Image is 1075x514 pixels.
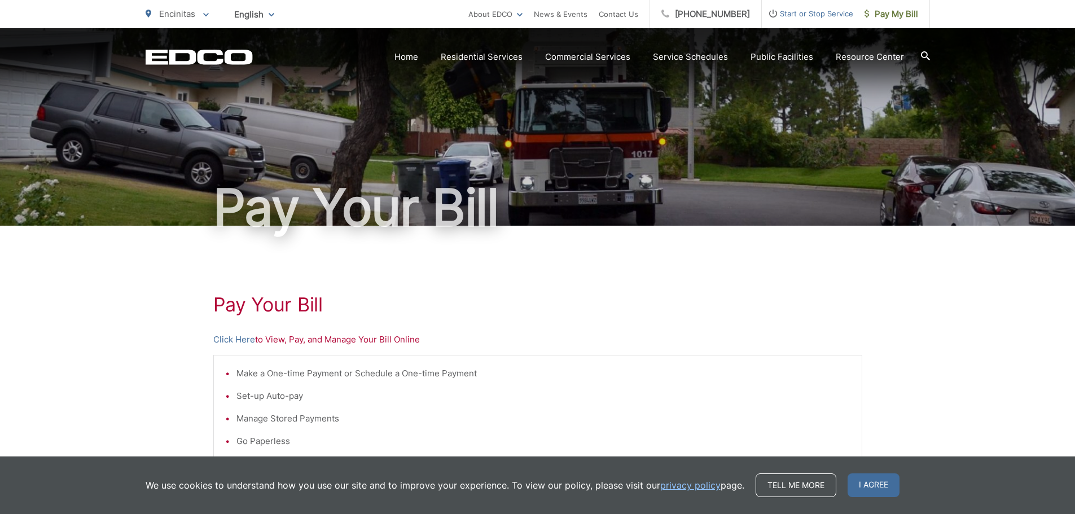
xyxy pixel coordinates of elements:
[236,412,850,425] li: Manage Stored Payments
[751,50,813,64] a: Public Facilities
[146,179,930,236] h1: Pay Your Bill
[468,7,523,21] a: About EDCO
[236,434,850,448] li: Go Paperless
[236,367,850,380] li: Make a One-time Payment or Schedule a One-time Payment
[441,50,523,64] a: Residential Services
[213,333,255,346] a: Click Here
[865,7,918,21] span: Pay My Bill
[599,7,638,21] a: Contact Us
[848,473,900,497] span: I agree
[146,49,253,65] a: EDCD logo. Return to the homepage.
[534,7,587,21] a: News & Events
[159,8,195,19] span: Encinitas
[146,478,744,492] p: We use cookies to understand how you use our site and to improve your experience. To view our pol...
[756,473,836,497] a: Tell me more
[213,293,862,316] h1: Pay Your Bill
[836,50,904,64] a: Resource Center
[653,50,728,64] a: Service Schedules
[226,5,283,24] span: English
[660,478,721,492] a: privacy policy
[236,389,850,403] li: Set-up Auto-pay
[213,333,862,346] p: to View, Pay, and Manage Your Bill Online
[545,50,630,64] a: Commercial Services
[394,50,418,64] a: Home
